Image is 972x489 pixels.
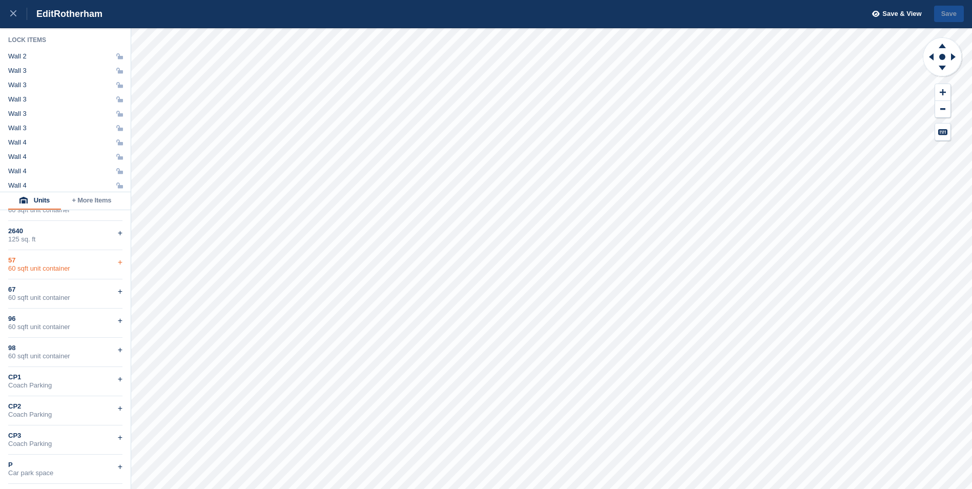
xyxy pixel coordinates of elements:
[118,286,122,298] div: +
[118,432,122,444] div: +
[8,323,122,331] div: 60 sqft unit container
[8,206,122,214] div: 60 sqft unit container
[935,124,950,140] button: Keyboard Shortcuts
[8,235,122,243] div: 125 sq. ft
[118,373,122,385] div: +
[8,95,27,104] div: Wall 3
[118,256,122,269] div: +
[866,6,922,23] button: Save & View
[8,461,122,469] div: P
[8,36,123,44] div: Lock Items
[8,181,27,190] div: Wall 4
[27,8,102,20] div: Edit Rotherham
[8,367,122,396] div: CP1Coach Parking+
[8,294,122,302] div: 60 sqft unit container
[8,167,27,175] div: Wall 4
[8,309,122,338] div: 9660 sqft unit container+
[882,9,921,19] span: Save & View
[8,338,122,367] div: 9860 sqft unit container+
[934,6,964,23] button: Save
[8,396,122,425] div: CP2Coach Parking+
[8,411,122,419] div: Coach Parking
[8,432,122,440] div: CP3
[118,315,122,327] div: +
[8,373,122,381] div: CP1
[935,84,950,101] button: Zoom In
[8,153,27,161] div: Wall 4
[8,352,122,360] div: 60 sqft unit container
[8,440,122,448] div: Coach Parking
[8,138,27,147] div: Wall 4
[8,381,122,390] div: Coach Parking
[61,192,122,210] button: + More Items
[8,52,27,60] div: Wall 2
[8,81,27,89] div: Wall 3
[935,101,950,118] button: Zoom Out
[118,402,122,415] div: +
[118,344,122,356] div: +
[8,264,122,273] div: 60 sqft unit container
[118,461,122,473] div: +
[8,256,122,264] div: 57
[8,315,122,323] div: 96
[8,110,27,118] div: Wall 3
[8,455,122,484] div: PCar park space+
[8,124,27,132] div: Wall 3
[8,425,122,455] div: CP3Coach Parking+
[8,250,122,279] div: 5760 sqft unit container+
[8,221,122,250] div: 2640125 sq. ft+
[118,227,122,239] div: +
[8,67,27,75] div: Wall 3
[8,227,122,235] div: 2640
[8,192,61,210] button: Units
[8,286,122,294] div: 67
[8,344,122,352] div: 98
[8,469,122,477] div: Car park space
[8,279,122,309] div: 6760 sqft unit container+
[8,402,122,411] div: CP2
